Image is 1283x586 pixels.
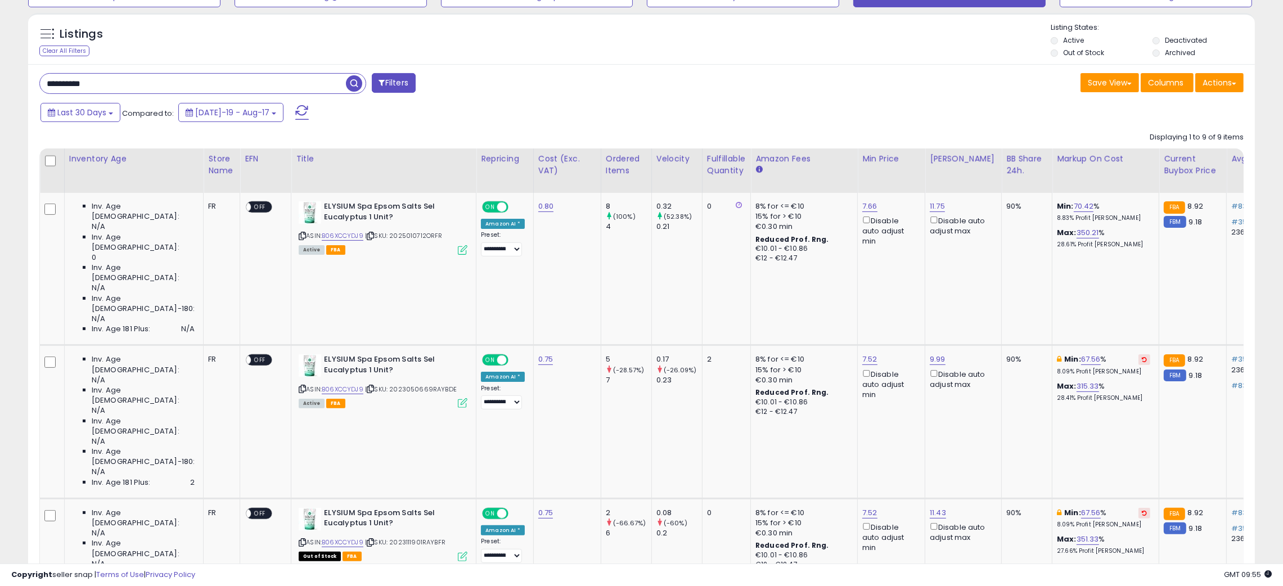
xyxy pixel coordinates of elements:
div: €0.30 min [755,222,849,232]
img: 41nGPDD0nOL._SL40_.jpg [299,201,321,224]
span: Inv. Age 181 Plus: [92,477,151,488]
span: OFF [507,508,525,518]
div: % [1057,508,1150,529]
small: (-28.57%) [613,366,644,375]
span: #83 [1231,380,1247,391]
p: 8.83% Profit [PERSON_NAME] [1057,214,1150,222]
th: The percentage added to the cost of goods (COGS) that forms the calculator for Min & Max prices. [1052,148,1159,193]
div: 7 [606,375,651,385]
a: 67.56 [1081,507,1101,519]
b: Reduced Prof. Rng. [755,387,829,397]
span: N/A [92,314,105,324]
div: €10.01 - €10.86 [755,244,849,254]
b: Reduced Prof. Rng. [755,540,829,550]
div: Displaying 1 to 9 of 9 items [1150,132,1244,143]
div: 0.08 [656,508,702,518]
div: 0.32 [656,201,702,211]
span: N/A [92,375,105,385]
button: Columns [1141,73,1194,92]
span: 0 [92,253,96,263]
strong: Copyright [11,569,52,580]
span: Inv. Age [DEMOGRAPHIC_DATA]: [92,354,195,375]
span: Last 30 Days [57,107,106,118]
b: Max: [1057,534,1077,544]
span: N/A [181,324,195,334]
span: N/A [92,222,105,232]
span: All listings currently available for purchase on Amazon [299,245,325,255]
div: Inventory Age [69,153,199,165]
div: 2 [606,508,651,518]
div: Cost (Exc. VAT) [538,153,596,177]
span: ON [483,202,497,212]
div: 6 [606,528,651,538]
b: Min: [1057,201,1074,211]
div: 15% for > €10 [755,365,849,375]
p: 28.61% Profit [PERSON_NAME] [1057,241,1150,249]
b: Max: [1057,227,1077,238]
a: 0.80 [538,201,554,212]
span: Inv. Age [DEMOGRAPHIC_DATA]: [92,538,195,558]
div: €12 - €12.47 [755,254,849,263]
span: ON [483,508,497,518]
div: 0 [707,201,742,211]
span: 2 [190,477,195,488]
div: Amazon Fees [755,153,853,165]
span: [DATE]-19 - Aug-17 [195,107,269,118]
span: 8.92 [1188,201,1204,211]
div: Preset: [481,538,525,562]
label: Active [1063,35,1084,45]
span: N/A [92,528,105,538]
label: Deactivated [1165,35,1207,45]
a: 11.43 [930,507,946,519]
button: Actions [1195,73,1244,92]
span: | SKU: 2023050669RAYBDE [365,385,457,394]
a: 7.52 [862,507,877,519]
small: (-66.67%) [613,519,646,528]
span: N/A [92,405,105,416]
b: ELYSIUM Spa Epsom Salts Sel Eucalyptus 1 Unit? [324,354,461,378]
div: 5 [606,354,651,364]
img: 41nGPDD0nOL._SL40_.jpg [299,354,321,377]
span: OFF [251,355,269,365]
div: % [1057,354,1150,375]
div: % [1057,381,1150,402]
button: [DATE]-19 - Aug-17 [178,103,283,122]
div: FR [208,354,231,364]
div: [PERSON_NAME] [930,153,997,165]
span: 2025-09-17 09:55 GMT [1224,569,1272,580]
div: Current Buybox Price [1164,153,1222,177]
span: All listings that are currently out of stock and unavailable for purchase on Amazon [299,552,341,561]
p: 8.09% Profit [PERSON_NAME] [1057,521,1150,529]
small: FBM [1164,216,1186,228]
h5: Listings [60,26,103,42]
span: Inv. Age [DEMOGRAPHIC_DATA]: [92,385,195,405]
small: FBM [1164,369,1186,381]
a: 0.75 [538,507,553,519]
span: #35,321 [1231,217,1261,227]
div: Repricing [481,153,529,165]
div: FR [208,508,231,518]
span: N/A [92,467,105,477]
label: Out of Stock [1063,48,1104,57]
div: Preset: [481,385,525,409]
div: seller snap | | [11,570,195,580]
small: Amazon Fees. [755,165,762,175]
span: FBA [326,245,345,255]
button: Last 30 Days [40,103,120,122]
div: BB Share 24h. [1006,153,1047,177]
span: Inv. Age [DEMOGRAPHIC_DATA]: [92,263,195,283]
div: Preset: [481,231,525,256]
div: Amazon AI * [481,219,525,229]
div: €10.01 - €10.86 [755,398,849,407]
a: 0.75 [538,354,553,365]
div: 15% for > €10 [755,518,849,528]
div: 15% for > €10 [755,211,849,222]
div: EFN [245,153,286,165]
a: Terms of Use [96,569,144,580]
div: FR [208,201,231,211]
span: #83 [1231,507,1247,518]
span: Columns [1148,77,1183,88]
span: ON [483,355,497,365]
div: Markup on Cost [1057,153,1154,165]
a: B06XCCYDJ9 [322,231,363,241]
